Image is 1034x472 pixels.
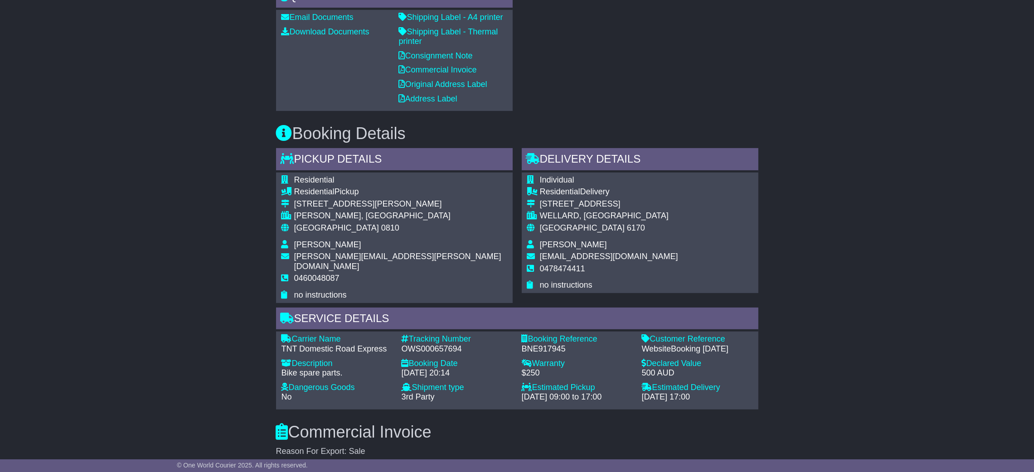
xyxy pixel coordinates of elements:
[177,462,308,469] span: © One World Courier 2025. All rights reserved.
[402,392,435,401] span: 3rd Party
[522,148,758,173] div: Delivery Details
[399,27,498,46] a: Shipping Label - Thermal printer
[276,423,758,441] h3: Commercial Invoice
[294,290,347,299] span: no instructions
[522,392,633,402] div: [DATE] 09:00 to 17:00
[399,94,457,103] a: Address Label
[540,223,625,232] span: [GEOGRAPHIC_DATA]
[381,223,399,232] span: 0810
[294,199,507,209] div: [STREET_ADDRESS][PERSON_NAME]
[282,344,393,354] div: TNT Domestic Road Express
[399,65,477,74] a: Commercial Invoice
[642,392,753,402] div: [DATE] 17:00
[402,368,513,378] div: [DATE] 20:14
[522,334,633,344] div: Booking Reference
[642,368,753,378] div: 500 AUD
[399,13,503,22] a: Shipping Label - A4 printer
[276,447,758,457] div: Reason For Export: Sale
[282,383,393,393] div: Dangerous Goods
[540,264,585,273] span: 0478474411
[294,240,361,249] span: [PERSON_NAME]
[540,280,592,289] span: no instructions
[642,344,753,354] div: WebsiteBooking [DATE]
[294,211,507,221] div: [PERSON_NAME], [GEOGRAPHIC_DATA]
[402,344,513,354] div: OWS000657694
[522,383,633,393] div: Estimated Pickup
[540,175,574,184] span: Individual
[282,13,354,22] a: Email Documents
[399,80,487,89] a: Original Address Label
[294,187,507,197] div: Pickup
[402,334,513,344] div: Tracking Number
[540,187,678,197] div: Delivery
[282,359,393,369] div: Description
[294,223,379,232] span: [GEOGRAPHIC_DATA]
[294,252,501,271] span: [PERSON_NAME][EMAIL_ADDRESS][PERSON_NAME][DOMAIN_NAME]
[399,51,473,60] a: Consignment Note
[276,308,758,332] div: Service Details
[276,148,513,173] div: Pickup Details
[522,359,633,369] div: Warranty
[294,187,335,196] span: Residential
[540,199,678,209] div: [STREET_ADDRESS]
[402,383,513,393] div: Shipment type
[540,252,678,261] span: [EMAIL_ADDRESS][DOMAIN_NAME]
[642,383,753,393] div: Estimated Delivery
[627,223,645,232] span: 6170
[276,125,758,143] h3: Booking Details
[522,344,633,354] div: BNE917945
[540,240,607,249] span: [PERSON_NAME]
[642,359,753,369] div: Declared Value
[642,334,753,344] div: Customer Reference
[294,175,335,184] span: Residential
[282,368,393,378] div: Bike spare parts.
[282,392,292,401] span: No
[540,187,580,196] span: Residential
[522,368,633,378] div: $250
[402,359,513,369] div: Booking Date
[282,27,369,36] a: Download Documents
[540,211,678,221] div: WELLARD, [GEOGRAPHIC_DATA]
[294,274,340,283] span: 0460048087
[282,334,393,344] div: Carrier Name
